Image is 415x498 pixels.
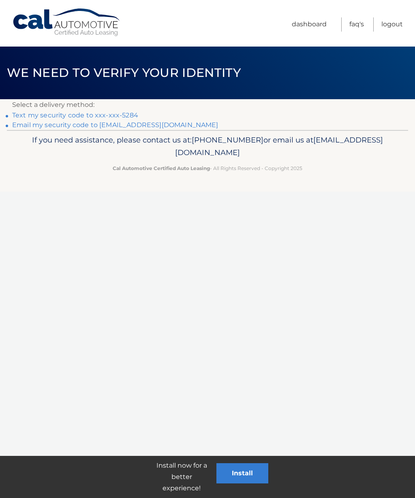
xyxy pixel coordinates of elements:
[113,165,210,171] strong: Cal Automotive Certified Auto Leasing
[349,17,364,32] a: FAQ's
[12,99,403,111] p: Select a delivery method:
[216,463,268,483] button: Install
[19,164,396,172] p: - All Rights Reserved - Copyright 2025
[381,17,403,32] a: Logout
[7,65,241,80] span: We need to verify your identity
[192,135,263,145] span: [PHONE_NUMBER]
[12,121,218,129] a: Email my security code to [EMAIL_ADDRESS][DOMAIN_NAME]
[19,134,396,160] p: If you need assistance, please contact us at: or email us at
[292,17,327,32] a: Dashboard
[12,8,122,37] a: Cal Automotive
[147,460,216,494] p: Install now for a better experience!
[12,111,138,119] a: Text my security code to xxx-xxx-5284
